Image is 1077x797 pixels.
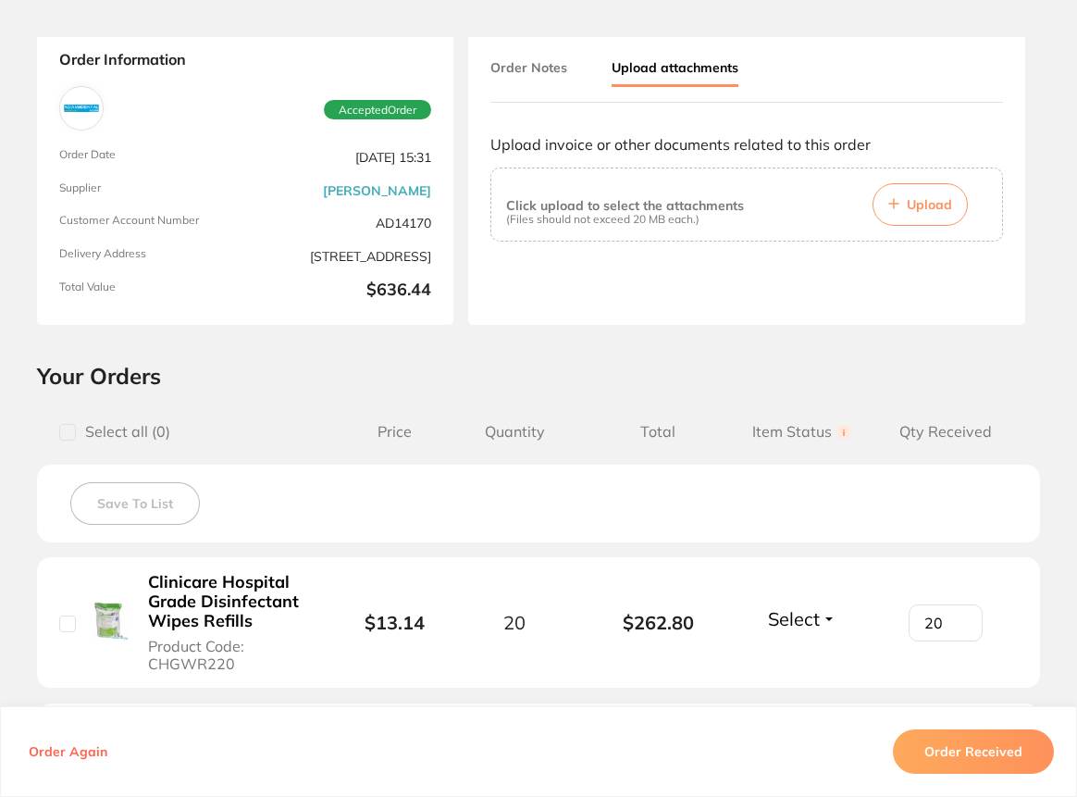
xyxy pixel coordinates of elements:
[324,100,431,120] span: Accepted Order
[59,247,238,266] span: Delivery Address
[59,148,238,167] span: Order Date
[59,51,431,71] strong: Order Information
[70,482,200,525] button: Save To List
[612,51,738,87] button: Upload attachments
[768,607,820,630] span: Select
[762,607,842,630] button: Select
[253,214,431,232] span: AD14170
[148,638,313,672] span: Product Code: CHGWR220
[506,198,744,213] p: Click upload to select the attachments
[587,423,730,441] span: Total
[490,136,1003,153] p: Upload invoice or other documents related to this order
[909,604,983,641] input: Qty
[503,612,526,633] span: 20
[490,51,567,84] button: Order Notes
[587,612,730,633] b: $262.80
[59,280,238,303] span: Total Value
[347,423,443,441] span: Price
[59,214,238,232] span: Customer Account Number
[64,91,99,126] img: Adam Dental
[323,183,431,198] a: [PERSON_NAME]
[893,729,1054,774] button: Order Received
[365,611,425,634] b: $13.14
[142,572,318,673] button: Clinicare Hospital Grade Disinfectant Wipes Refills Product Code: CHGWR220
[76,423,170,441] span: Select all ( 0 )
[730,423,873,441] span: Item Status
[148,573,313,630] b: Clinicare Hospital Grade Disinfectant Wipes Refills
[253,280,431,303] b: $636.44
[23,743,113,760] button: Order Again
[907,196,952,213] span: Upload
[506,213,744,226] p: (Files should not exceed 20 MB each.)
[253,247,431,266] span: [STREET_ADDRESS]
[37,362,1040,390] h2: Your Orders
[59,181,238,200] span: Supplier
[874,423,1018,441] span: Qty Received
[253,148,431,167] span: [DATE] 15:31
[873,183,968,226] button: Upload
[442,423,586,441] span: Quantity
[90,601,129,640] img: Clinicare Hospital Grade Disinfectant Wipes Refills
